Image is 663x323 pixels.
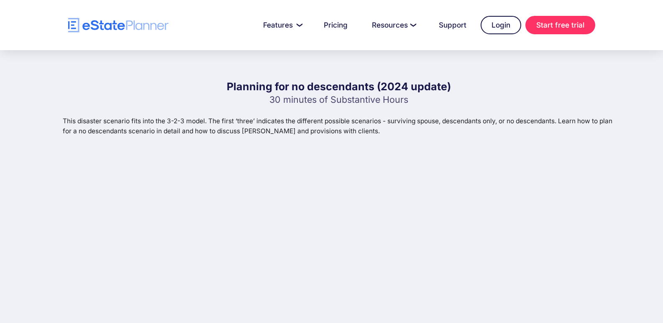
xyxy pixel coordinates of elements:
[227,94,451,105] p: 30 minutes of Substantive Hours
[253,17,310,33] a: Features
[227,79,451,94] h1: Planning for no descendants (2024 update)
[314,17,358,33] a: Pricing
[68,18,169,33] a: home
[525,16,595,34] a: Start free trial
[429,17,476,33] a: Support
[362,17,425,33] a: Resources
[481,16,521,34] a: Login
[63,116,615,135] p: This disaster scenario fits into the 3-2-3 model. The first ‘three’ indicates the different possi...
